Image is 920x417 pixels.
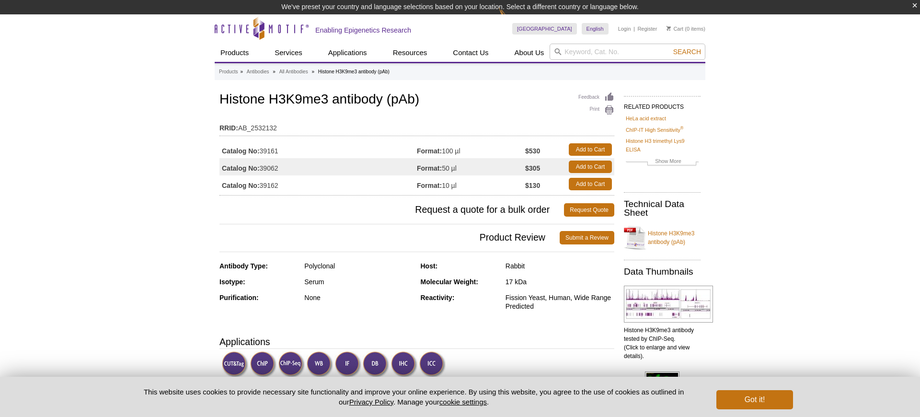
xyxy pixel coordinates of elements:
img: ChIP Validated [250,351,276,378]
strong: RRID: [219,124,238,132]
li: Histone H3K9me3 antibody (pAb) [318,69,390,74]
li: » [240,69,243,74]
a: Services [269,44,308,62]
a: Histone H3K9me3 antibody (pAb) [624,223,701,252]
strong: Catalog No: [222,147,260,155]
strong: Purification: [219,294,259,301]
td: 100 µl [417,141,525,158]
div: Serum [304,278,413,286]
h1: Histone H3K9me3 antibody (pAb) [219,92,614,108]
td: 10 µl [417,175,525,193]
a: Add to Cart [569,178,612,190]
td: 39162 [219,175,417,193]
div: None [304,293,413,302]
a: Feedback [578,92,614,103]
button: cookie settings [439,398,487,406]
a: Show More [626,157,699,168]
strong: $530 [525,147,540,155]
span: Search [673,48,701,56]
h2: RELATED PRODUCTS [624,96,701,113]
h2: Enabling Epigenetics Research [315,26,411,35]
a: About Us [509,44,550,62]
button: Got it! [716,390,793,409]
a: Add to Cart [569,143,612,156]
h3: Applications [219,335,614,349]
li: » [273,69,276,74]
a: Register [637,25,657,32]
a: Print [578,105,614,116]
a: Antibodies [247,68,269,76]
img: Immunofluorescence Validated [335,351,361,378]
a: Add to Cart [569,161,612,173]
img: Western Blot Validated [307,351,333,378]
a: Products [215,44,254,62]
a: Submit a Review [560,231,614,244]
td: 50 µl [417,158,525,175]
a: Cart [667,25,683,32]
a: HeLa acid extract [626,114,666,123]
strong: Antibody Type: [219,262,268,270]
img: Your Cart [667,26,671,31]
img: CUT&Tag Validated [222,351,248,378]
a: English [582,23,609,35]
a: Resources [387,44,433,62]
button: Search [670,47,704,56]
li: | [633,23,635,35]
strong: Host: [421,262,438,270]
strong: Catalog No: [222,164,260,173]
a: Contact Us [447,44,494,62]
strong: Format: [417,181,442,190]
p: Histone H3K9me3 antibody tested by ChIP-Seq. (Click to enlarge and view details). [624,326,701,360]
a: Login [618,25,631,32]
img: Dot Blot Validated [363,351,389,378]
div: Fission Yeast, Human, Wide Range Predicted [506,293,614,311]
img: Histone H3K9me3 antibody tested by ChIP-Seq. [624,286,713,323]
strong: Catalog No: [222,181,260,190]
div: 17 kDa [506,278,614,286]
a: Products [219,68,238,76]
sup: ® [680,126,684,130]
li: » [311,69,314,74]
a: Privacy Policy [349,398,393,406]
input: Keyword, Cat. No. [550,44,705,60]
p: This website uses cookies to provide necessary site functionality and improve your online experie... [127,387,701,407]
a: All Antibodies [279,68,308,76]
a: Applications [322,44,373,62]
a: ChIP-IT High Sensitivity® [626,126,683,134]
td: AB_2532132 [219,118,614,133]
td: 39161 [219,141,417,158]
strong: Reactivity: [421,294,455,301]
strong: Format: [417,147,442,155]
a: [GEOGRAPHIC_DATA] [512,23,577,35]
strong: Molecular Weight: [421,278,478,286]
div: Rabbit [506,262,614,270]
span: Product Review [219,231,560,244]
span: Request a quote for a bulk order [219,203,564,217]
strong: Format: [417,164,442,173]
img: Immunohistochemistry Validated [391,351,417,378]
div: Polyclonal [304,262,413,270]
li: (0 items) [667,23,705,35]
a: Histone H3 trimethyl Lys9 ELISA [626,137,699,154]
strong: $130 [525,181,540,190]
strong: Isotype: [219,278,245,286]
img: Immunocytochemistry Validated [419,351,446,378]
a: Request Quote [564,203,614,217]
h2: Data Thumbnails [624,267,701,276]
h2: Technical Data Sheet [624,200,701,217]
img: ChIP-Seq Validated [278,351,305,378]
td: 39062 [219,158,417,175]
img: Change Here [499,7,524,30]
strong: $305 [525,164,540,173]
